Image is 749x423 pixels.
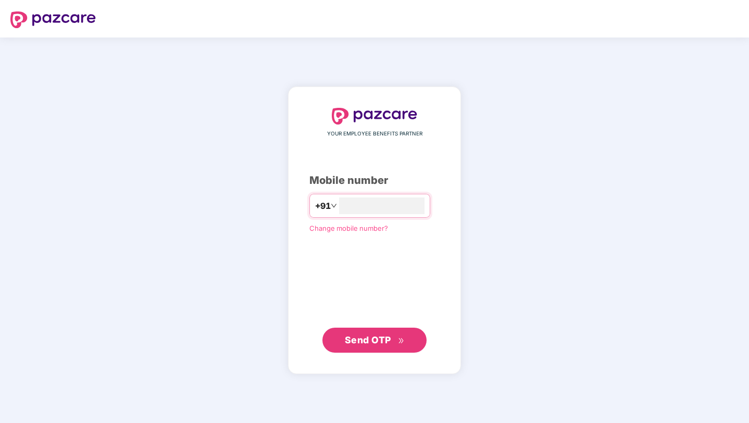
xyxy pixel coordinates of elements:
[309,172,440,189] div: Mobile number
[309,224,388,232] a: Change mobile number?
[332,108,417,125] img: logo
[322,328,427,353] button: Send OTPdouble-right
[10,11,96,28] img: logo
[398,338,405,344] span: double-right
[315,200,331,213] span: +91
[331,203,337,209] span: down
[327,130,422,138] span: YOUR EMPLOYEE BENEFITS PARTNER
[345,334,391,345] span: Send OTP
